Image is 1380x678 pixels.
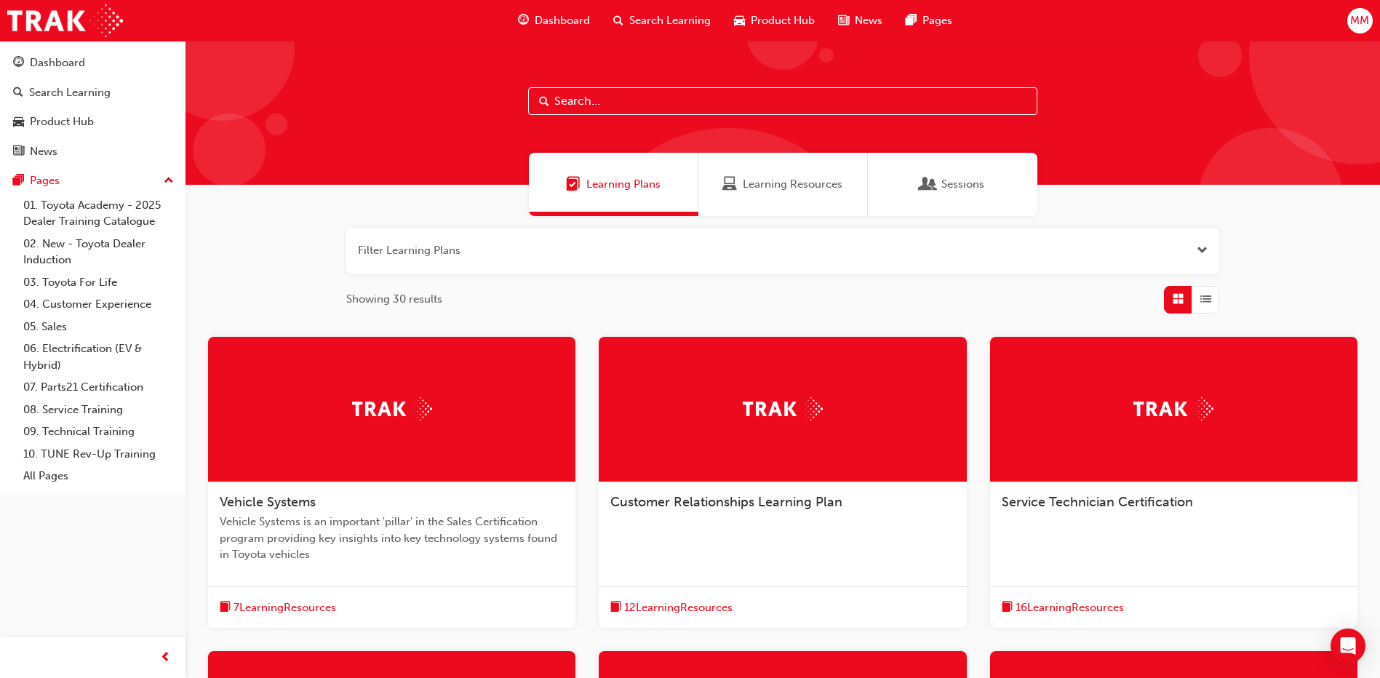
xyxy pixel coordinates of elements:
[1200,291,1211,308] span: List
[6,47,180,167] button: DashboardSearch LearningProduct HubNews
[1133,397,1213,420] img: Trak
[855,12,882,29] span: News
[7,4,123,37] img: Trak
[743,397,823,420] img: Trak
[13,57,24,70] span: guage-icon
[722,6,826,36] a: car-iconProduct Hub
[990,337,1357,629] a: TrakService Technician Certificationbook-icon16LearningResources
[164,172,174,191] span: up-icon
[610,599,733,617] button: book-icon12LearningResources
[17,293,180,316] a: 04. Customer Experience
[922,12,952,29] span: Pages
[535,12,590,29] span: Dashboard
[6,79,180,106] a: Search Learning
[1016,599,1124,616] span: 16 Learning Resources
[6,167,180,194] button: Pages
[17,443,180,466] a: 10. TUNE Rev-Up Training
[826,6,894,36] a: news-iconNews
[17,399,180,421] a: 08. Service Training
[220,494,316,510] span: Vehicle Systems
[13,87,23,100] span: search-icon
[17,194,180,233] a: 01. Toyota Academy - 2025 Dealer Training Catalogue
[734,12,745,30] span: car-icon
[1002,599,1013,617] span: book-icon
[610,599,621,617] span: book-icon
[220,599,231,617] span: book-icon
[220,599,336,617] button: book-icon7LearningResources
[921,176,936,193] span: Sessions
[30,143,57,160] div: News
[30,172,60,189] div: Pages
[586,176,661,193] span: Learning Plans
[838,12,849,30] span: news-icon
[518,12,529,30] span: guage-icon
[13,175,24,188] span: pages-icon
[17,420,180,443] a: 09. Technical Training
[743,176,842,193] span: Learning Resources
[613,12,623,30] span: search-icon
[602,6,722,36] a: search-iconSearch Learning
[1002,494,1193,510] span: Service Technician Certification
[1173,291,1184,308] span: Grid
[610,494,842,510] span: Customer Relationships Learning Plan
[17,233,180,271] a: 02. New - Toyota Dealer Induction
[941,176,984,193] span: Sessions
[1197,242,1208,259] button: Open the filter
[208,337,575,629] a: TrakVehicle SystemsVehicle Systems is an important 'pillar' in the Sales Certification program pr...
[17,338,180,376] a: 06. Electrification (EV & Hybrid)
[6,138,180,165] a: News
[566,176,581,193] span: Learning Plans
[868,153,1037,216] a: SessionsSessions
[13,145,24,159] span: news-icon
[698,153,868,216] a: Learning ResourcesLearning Resources
[17,465,180,487] a: All Pages
[751,12,815,29] span: Product Hub
[722,176,737,193] span: Learning Resources
[29,84,111,101] div: Search Learning
[528,87,1037,115] input: Search...
[1002,599,1124,617] button: book-icon16LearningResources
[13,116,24,129] span: car-icon
[599,337,966,629] a: TrakCustomer Relationships Learning Planbook-icon12LearningResources
[6,49,180,76] a: Dashboard
[352,397,432,420] img: Trak
[17,376,180,399] a: 07. Parts21 Certification
[624,599,733,616] span: 12 Learning Resources
[1347,8,1373,33] button: MM
[234,599,336,616] span: 7 Learning Resources
[1331,629,1365,663] div: Open Intercom Messenger
[629,12,711,29] span: Search Learning
[17,316,180,338] a: 05. Sales
[6,108,180,135] a: Product Hub
[160,649,171,667] span: prev-icon
[539,93,549,110] span: Search
[30,113,94,130] div: Product Hub
[529,153,698,216] a: Learning PlansLearning Plans
[1350,12,1369,29] span: MM
[906,12,917,30] span: pages-icon
[346,291,442,308] span: Showing 30 results
[894,6,964,36] a: pages-iconPages
[30,55,85,71] div: Dashboard
[17,271,180,294] a: 03. Toyota For Life
[220,514,564,563] span: Vehicle Systems is an important 'pillar' in the Sales Certification program providing key insight...
[506,6,602,36] a: guage-iconDashboard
